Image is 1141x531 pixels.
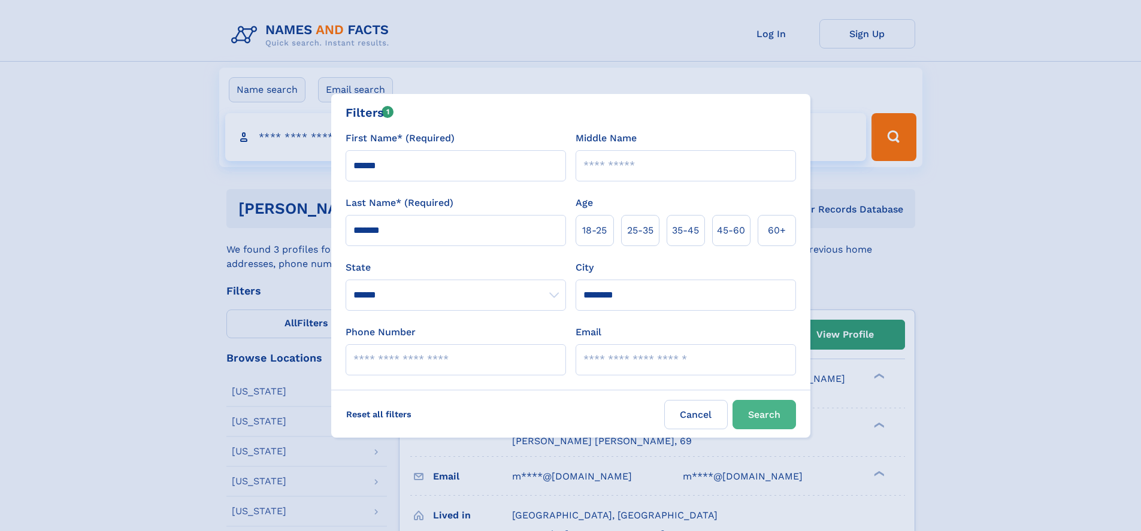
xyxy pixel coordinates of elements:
label: Cancel [664,400,728,429]
span: 35‑45 [672,223,699,238]
label: State [346,260,566,275]
span: 25‑35 [627,223,653,238]
button: Search [733,400,796,429]
label: Email [576,325,601,339]
label: Reset all filters [338,400,419,429]
label: First Name* (Required) [346,131,455,145]
label: Age [576,196,593,210]
label: Middle Name [576,131,637,145]
div: Filters [346,104,394,122]
label: Last Name* (Required) [346,196,453,210]
span: 18‑25 [582,223,607,238]
label: City [576,260,594,275]
label: Phone Number [346,325,416,339]
span: 45‑60 [717,223,745,238]
span: 60+ [768,223,786,238]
